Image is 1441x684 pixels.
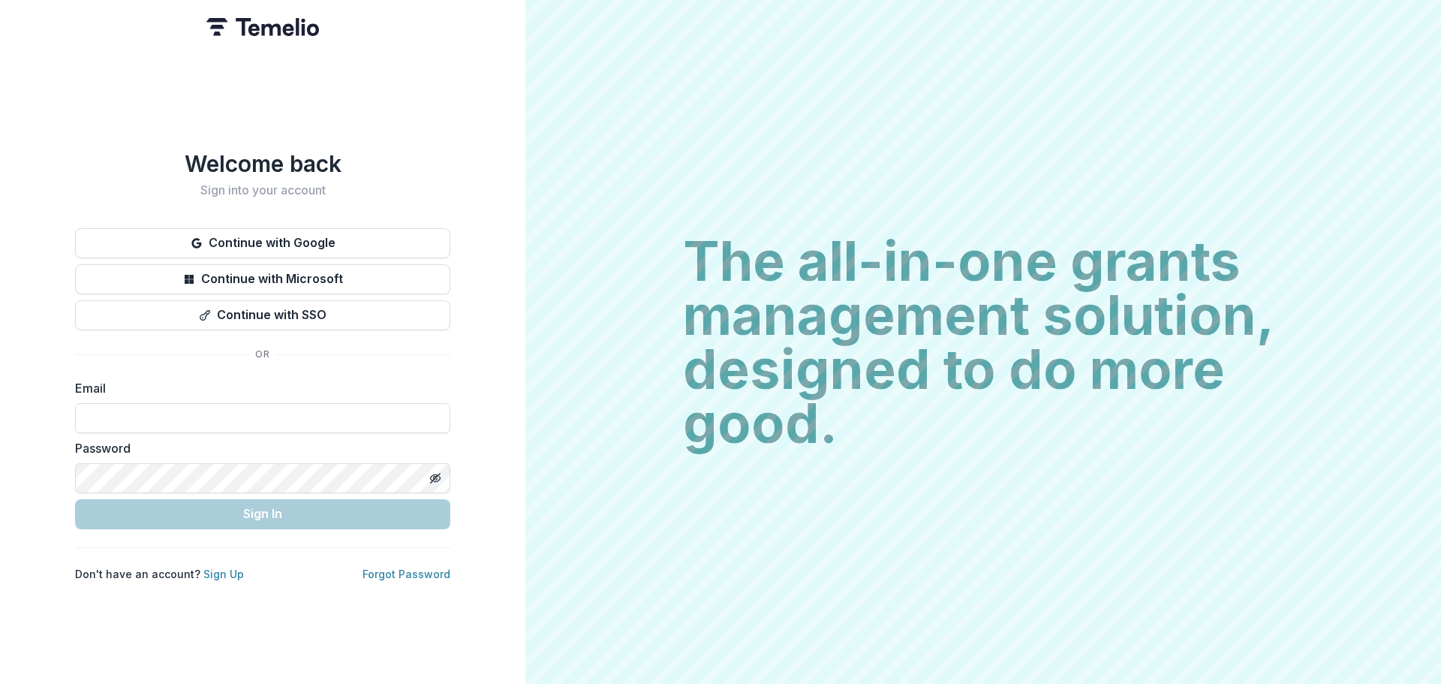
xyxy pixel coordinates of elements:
h1: Welcome back [75,150,450,177]
h2: Sign into your account [75,183,450,197]
button: Continue with Google [75,228,450,258]
img: Temelio [206,18,319,36]
a: Forgot Password [363,568,450,580]
button: Continue with Microsoft [75,264,450,294]
a: Sign Up [203,568,244,580]
label: Password [75,439,441,457]
p: Don't have an account? [75,566,244,582]
button: Continue with SSO [75,300,450,330]
label: Email [75,379,441,397]
button: Toggle password visibility [423,466,447,490]
button: Sign In [75,499,450,529]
